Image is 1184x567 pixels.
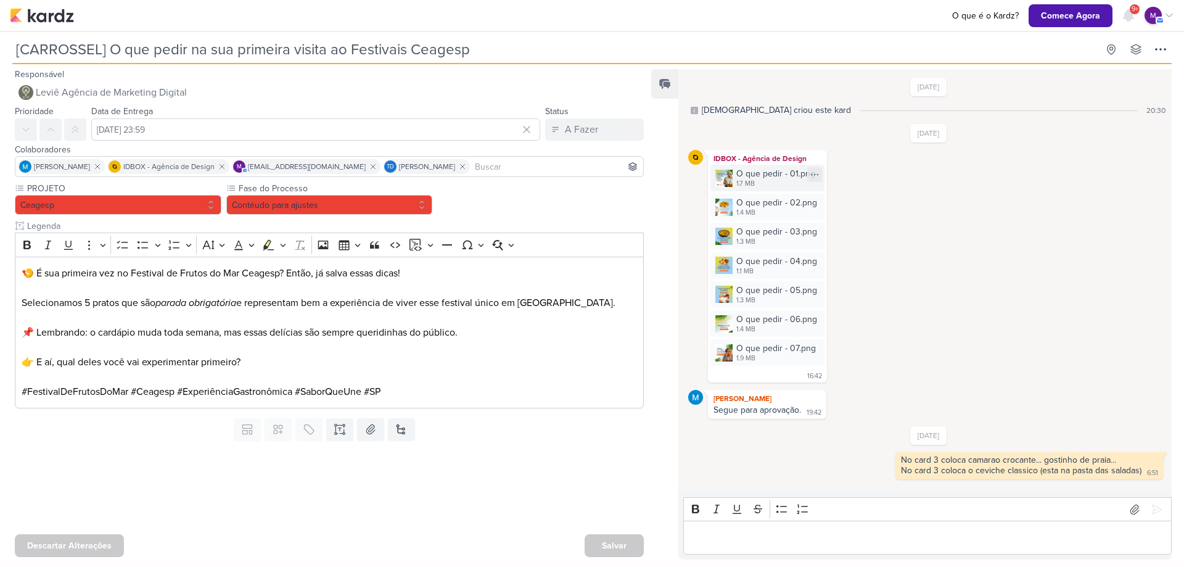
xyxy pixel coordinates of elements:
div: mlegnaioli@gmail.com [233,160,245,173]
p: m [1150,10,1156,21]
input: Select a date [91,118,540,141]
img: 7dFOdaoBbOOX8J8NzsZ3anyjTtvmISu1QlGjP4Su.png [715,286,733,303]
div: O que pedir - 04.png [710,252,824,279]
div: A Fazer [565,122,598,137]
a: O que é o Kardz? [947,9,1024,22]
span: IDBOX - Agência de Design [123,161,215,172]
div: 20:30 [1146,105,1165,116]
label: Prioridade [15,106,54,117]
div: O que pedir - 05.png [710,281,824,308]
img: DXY66iVAiFUGnfwV9ng8kiIKhLM2SwWFbq4ofZdR.png [715,315,733,333]
div: 1.3 MB [736,296,817,305]
p: 📌 Lembrando: o cardápio muda toda semana, mas essas delícias são sempre queridinhas do público. [22,325,638,340]
button: Comece Agora [1029,4,1112,27]
div: Editor toolbar [15,233,644,257]
img: YIzaz9pieUnx9m8o11oMEFBwFaK0DfkhBBLdUGVF.png [715,199,733,216]
img: IDBOX - Agência de Design [688,150,703,165]
img: kardz.app [10,8,74,23]
p: 🍤 É sua primeira vez no Festival de Frutos do Mar Ceagesp? Então, já salva essas dicas! [22,266,638,281]
button: A Fazer [545,118,644,141]
div: 1.7 MB [736,179,815,189]
div: Editor toolbar [683,497,1172,521]
div: 1.3 MB [736,237,817,247]
span: [EMAIL_ADDRESS][DOMAIN_NAME] [248,161,366,172]
span: [PERSON_NAME] [34,161,90,172]
span: 9+ [1132,4,1138,14]
p: Selecionamos 5 pratos que são e representam bem a experiência de viver esse festival único em [GE... [22,281,638,310]
div: 1.4 MB [736,325,817,334]
input: Texto sem título [25,220,644,233]
label: Fase do Processo [237,182,433,195]
div: [DEMOGRAPHIC_DATA] criou este kard [702,104,851,117]
img: MARIANA MIRANDA [688,390,703,405]
img: Leviê Agência de Marketing Digital [18,85,33,100]
img: ESuMl7E8GftpVWzNMYD1daJpILtZ9vnktBdP85EV.png [715,257,733,274]
div: No card 3 coloca camarao crocante... gostinho de praia... [901,455,1157,465]
div: O que pedir - 01.png [710,165,824,191]
div: O que pedir - 02.png [710,194,824,220]
div: O que pedir - 04.png [736,255,817,268]
div: Editor editing area: main [15,257,644,409]
img: 5R8MriGWIuKAuROCDMbSf7cT5IZHiK55ppxvuUfm.png [715,170,733,187]
div: [PERSON_NAME] [710,392,824,405]
div: O que pedir - 05.png [736,284,817,297]
div: Colaboradores [15,143,644,156]
span: Leviê Agência de Marketing Digital [36,85,187,100]
div: 19:42 [807,408,821,418]
div: 6:51 [1147,468,1158,478]
div: IDBOX - Agência de Design [710,152,824,165]
div: Thais de carvalho [384,160,397,173]
img: tZKE0Sevkb2ANubRCKURybngwgvcJenSC0vXN5qt.png [715,344,733,362]
div: O que pedir - 02.png [736,196,817,209]
label: Data de Entrega [91,106,153,117]
div: No card 3 coloca o ceviche classico (esta na pasta das saladas) [901,465,1141,476]
label: Responsável [15,69,64,80]
input: Buscar [472,159,641,174]
div: O que pedir - 06.png [710,310,824,337]
button: Ceagesp [15,195,221,215]
button: Contéudo para ajustes [226,195,433,215]
div: O que pedir - 03.png [736,225,817,238]
button: Leviê Agência de Marketing Digital [15,81,644,104]
img: RrewUosuKy5EFO6mbHPAzv1Erli1uPMcgNeiK1Es.png [715,228,733,245]
div: 1.4 MB [736,208,817,218]
label: PROJETO [26,182,221,195]
p: Td [387,164,394,170]
p: m [237,164,242,170]
div: 1.9 MB [736,354,816,363]
span: [PERSON_NAME] [399,161,455,172]
input: Kard Sem Título [12,38,1098,60]
div: O que pedir - 07.png [736,342,816,355]
div: mlegnaioli@gmail.com [1145,7,1162,24]
label: Status [545,106,569,117]
div: Segue para aprovação. [713,405,801,415]
div: 16:42 [807,371,822,381]
p: #FestivalDeFrutosDoMar #Ceagesp #ExperiênciaGastronômica #SaborQueUne #SP [22,384,638,399]
i: parada obrigatória [155,297,236,309]
p: 👉 E aí, qual deles você vai experimentar primeiro? [22,355,638,370]
img: IDBOX - Agência de Design [109,160,121,173]
div: 1.1 MB [736,267,817,276]
div: O que pedir - 07.png [710,339,824,366]
div: Editor editing area: main [683,521,1172,555]
div: O que pedir - 03.png [710,223,824,249]
div: O que pedir - 01.png [736,167,815,180]
div: O que pedir - 06.png [736,313,817,326]
img: MARIANA MIRANDA [19,160,31,173]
